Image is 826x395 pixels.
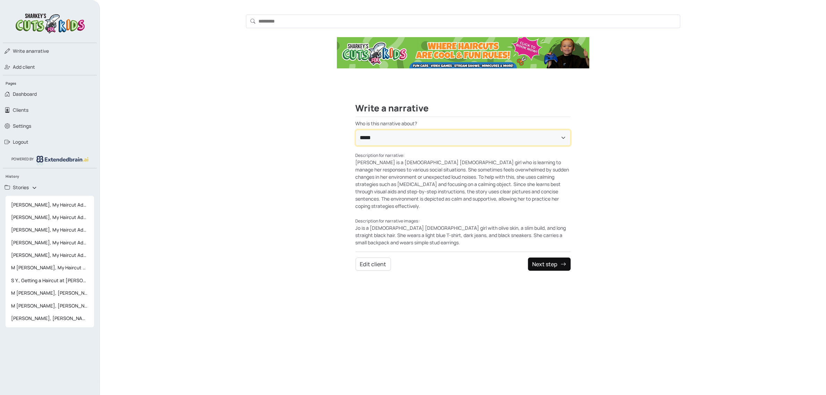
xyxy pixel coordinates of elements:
[8,274,91,287] span: S Y., Getting a Haircut at [PERSON_NAME]
[6,249,94,261] a: [PERSON_NAME], My Haircut Adventure at [PERSON_NAME]
[13,138,28,145] span: Logout
[6,236,94,249] a: [PERSON_NAME], My Haircut Adventure at [PERSON_NAME]
[13,91,37,98] span: Dashboard
[8,300,91,312] span: M [PERSON_NAME], [PERSON_NAME]'s Haircut Adventure at [PERSON_NAME]
[356,103,571,117] h2: Write a narrative
[337,37,589,68] img: Ad Banner
[356,258,391,271] button: Edit client
[13,48,49,54] span: narrative
[356,151,571,210] div: [PERSON_NAME] is a [DEMOGRAPHIC_DATA] [DEMOGRAPHIC_DATA] girl who is learning to manage her respo...
[6,199,94,211] a: [PERSON_NAME], My Haircut Adventure at [PERSON_NAME]
[6,261,94,274] a: M [PERSON_NAME], My Haircut Adventure at [PERSON_NAME]
[6,224,94,236] a: [PERSON_NAME], My Haircut Adventure at [PERSON_NAME]
[528,258,571,271] button: Next step
[6,211,94,224] a: [PERSON_NAME], My Haircut Adventure at [PERSON_NAME]
[8,211,91,224] span: [PERSON_NAME], My Haircut Adventure at [PERSON_NAME]
[14,11,86,34] img: logo
[6,287,94,299] a: M [PERSON_NAME], [PERSON_NAME]'s Haircut Adventure at [PERSON_NAME]
[13,123,31,129] span: Settings
[356,218,420,224] small: Description for narrative images:
[8,261,91,274] span: M [PERSON_NAME], My Haircut Adventure at [PERSON_NAME]
[8,287,91,299] span: M [PERSON_NAME], [PERSON_NAME]'s Haircut Adventure at [PERSON_NAME]
[8,249,91,261] span: [PERSON_NAME], My Haircut Adventure at [PERSON_NAME]
[13,184,29,191] span: Stories
[6,274,94,287] a: S Y., Getting a Haircut at [PERSON_NAME]
[8,224,91,236] span: [PERSON_NAME], My Haircut Adventure at [PERSON_NAME]
[356,217,571,246] div: Jo is a [DEMOGRAPHIC_DATA] [DEMOGRAPHIC_DATA] girl with olive skin, a slim build, and long straig...
[8,199,91,211] span: [PERSON_NAME], My Haircut Adventure at [PERSON_NAME]
[8,236,91,249] span: [PERSON_NAME], My Haircut Adventure at [PERSON_NAME]
[36,156,88,165] img: logo
[6,312,94,325] a: [PERSON_NAME], [PERSON_NAME]'s Haircut Adventure at [PERSON_NAME]
[13,48,29,54] span: Write a
[13,107,28,114] span: Clients
[356,120,571,127] label: Who is this narrative about?
[356,152,405,158] small: Description for narrative:
[13,64,35,70] span: Add client
[8,312,91,325] span: [PERSON_NAME], [PERSON_NAME]'s Haircut Adventure at [PERSON_NAME]
[6,300,94,312] a: M [PERSON_NAME], [PERSON_NAME]'s Haircut Adventure at [PERSON_NAME]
